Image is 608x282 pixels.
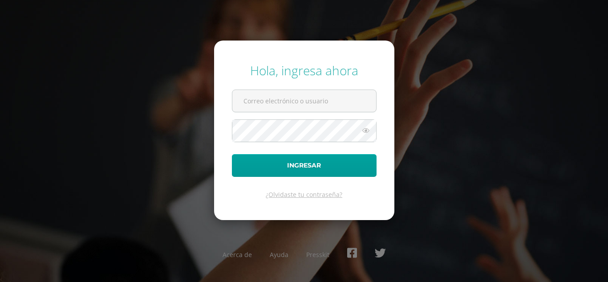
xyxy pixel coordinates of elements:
[232,154,377,177] button: Ingresar
[232,62,377,79] div: Hola, ingresa ahora
[306,250,329,259] a: Presskit
[232,90,376,112] input: Correo electrónico o usuario
[266,190,342,199] a: ¿Olvidaste tu contraseña?
[223,250,252,259] a: Acerca de
[270,250,288,259] a: Ayuda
